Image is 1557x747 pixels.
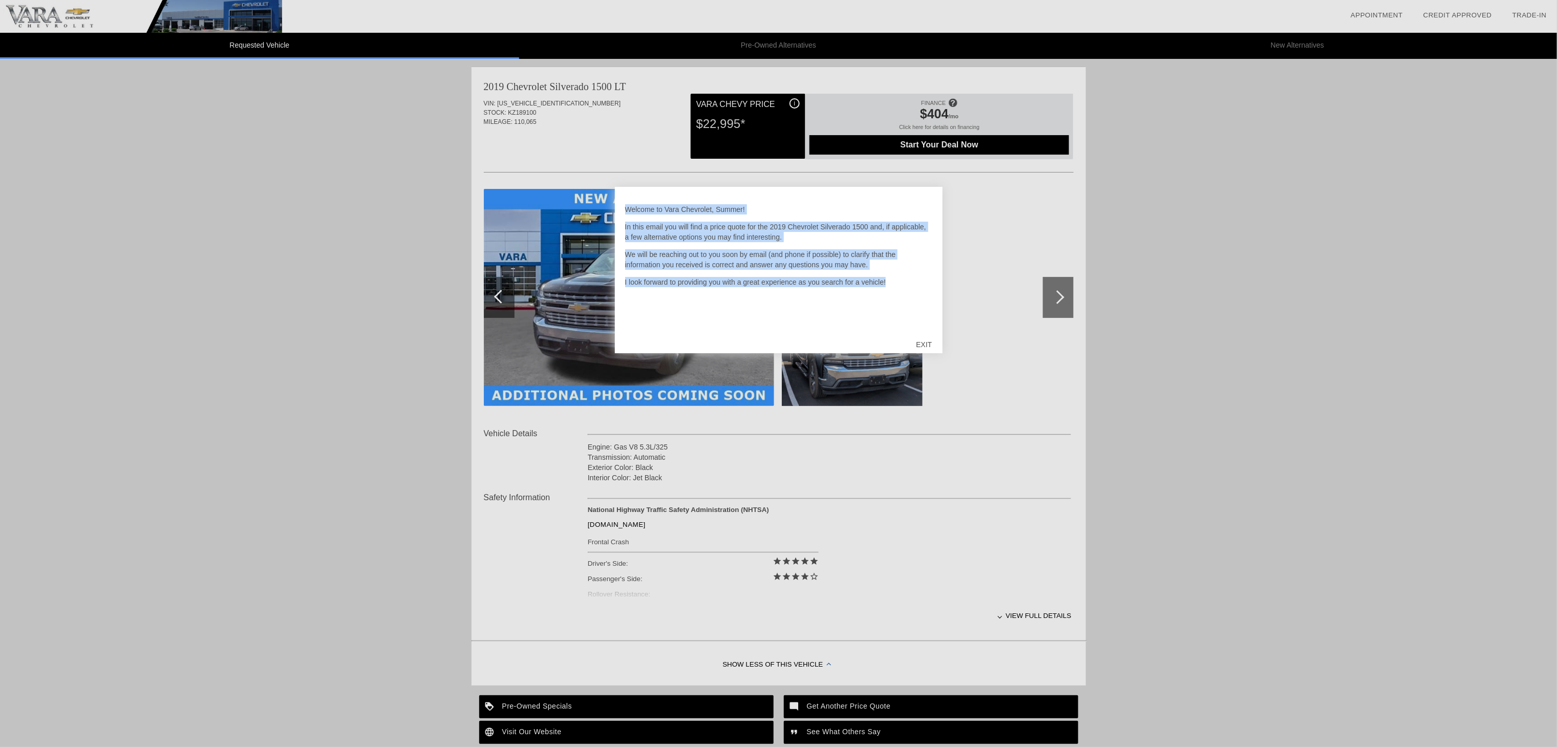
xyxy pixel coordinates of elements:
p: In this email you will find a price quote for the 2019 Chevrolet Silverado 1500 and, if applicabl... [625,222,932,242]
a: Appointment [1351,11,1403,19]
a: Trade-In [1512,11,1547,19]
a: Credit Approved [1423,11,1492,19]
p: I look forward to providing you with a great experience as you search for a vehicle! [625,277,932,287]
div: EXIT [906,329,942,360]
p: We will be reaching out to you soon by email (and phone if possible) to clarify that the informat... [625,249,932,270]
p: Welcome to Vara Chevrolet, Summer! [625,204,932,215]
